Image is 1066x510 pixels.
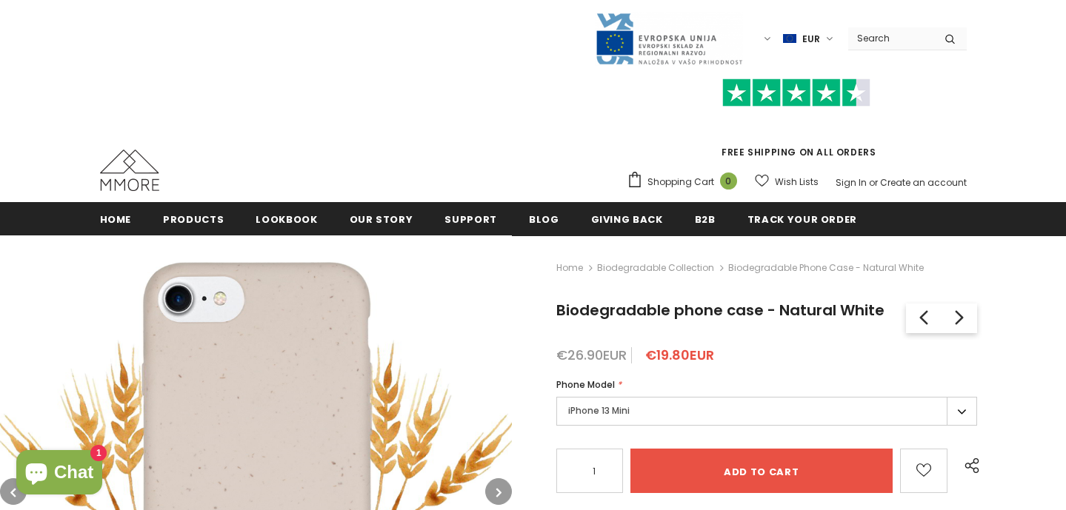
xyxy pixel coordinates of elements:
[627,107,967,145] iframe: Customer reviews powered by Trustpilot
[556,259,583,277] a: Home
[747,202,857,235] a: Track your order
[630,449,893,493] input: Add to cart
[350,212,413,227] span: Our Story
[722,78,870,107] img: Trust Pilot Stars
[529,212,559,227] span: Blog
[836,176,867,189] a: Sign In
[591,212,663,227] span: Giving back
[256,212,317,227] span: Lookbook
[595,32,743,44] a: Javni Razpis
[350,202,413,235] a: Our Story
[256,202,317,235] a: Lookbook
[627,171,744,193] a: Shopping Cart 0
[100,212,132,227] span: Home
[597,261,714,274] a: Biodegradable Collection
[728,259,924,277] span: Biodegradable phone case - Natural White
[645,346,714,364] span: €19.80EUR
[556,378,615,391] span: Phone Model
[720,172,737,189] span: 0
[12,450,107,498] inbox-online-store-chat: Shopify online store chat
[755,169,819,195] a: Wish Lists
[556,346,627,364] span: €26.90EUR
[163,212,224,227] span: Products
[100,150,159,191] img: MMORE Cases
[647,175,714,189] span: Shopping Cart
[869,176,878,189] span: or
[695,202,716,235] a: B2B
[775,175,819,189] span: Wish Lists
[556,397,978,426] label: iPhone 13 Mini
[444,202,497,235] a: support
[802,32,820,47] span: EUR
[444,212,497,227] span: support
[848,27,933,49] input: Search Site
[163,202,224,235] a: Products
[556,300,885,321] span: Biodegradable phone case - Natural White
[880,176,967,189] a: Create an account
[595,12,743,66] img: Javni Razpis
[529,202,559,235] a: Blog
[100,202,132,235] a: Home
[627,85,967,158] span: FREE SHIPPING ON ALL ORDERS
[695,212,716,227] span: B2B
[591,202,663,235] a: Giving back
[747,212,857,227] span: Track your order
